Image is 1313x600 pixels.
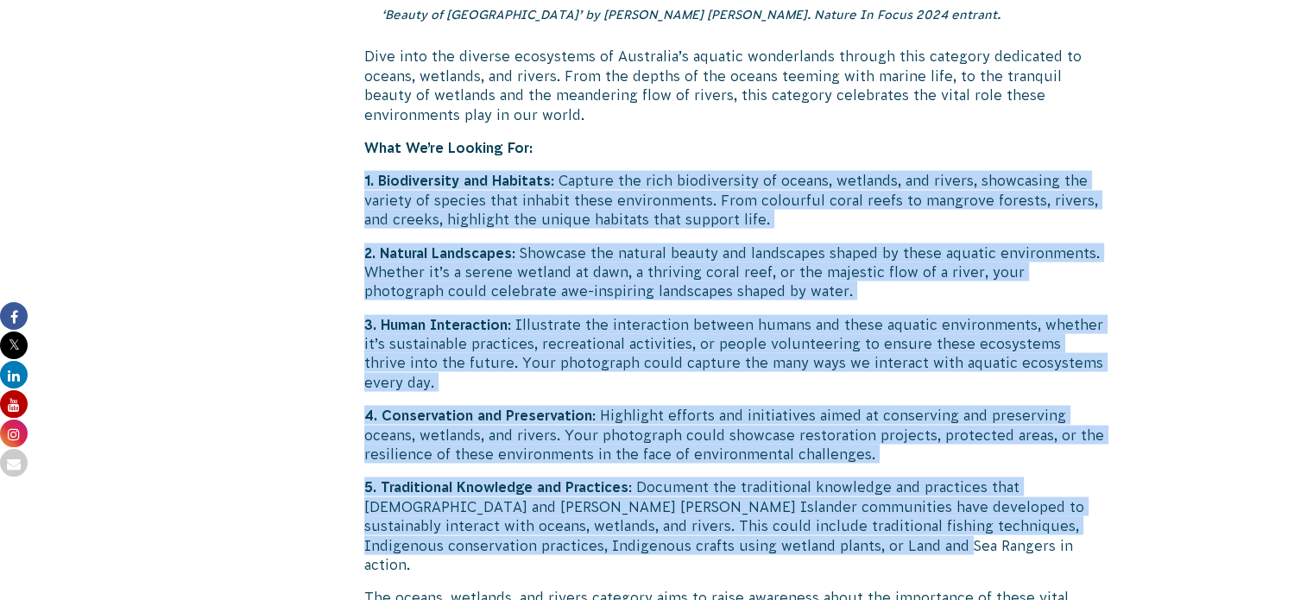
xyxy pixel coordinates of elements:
em: ‘Beauty of [GEOGRAPHIC_DATA]’ by [PERSON_NAME] [PERSON_NAME]. Nature In Focus 2024 entrant. [382,7,1001,21]
strong: 1. Biodiversity and Habitats [364,172,551,187]
strong: 4. Conservation and Preservation [364,407,592,422]
strong: 5. Traditional Knowledge and Practices [364,478,628,494]
p: : Highlight efforts and initiatives aimed at conserving and preserving oceans, wetlands, and rive... [364,405,1105,463]
p: : Document the traditional knowledge and practices that [DEMOGRAPHIC_DATA] and [PERSON_NAME] [PER... [364,477,1105,573]
p: : Illustrate the interaction between humans and these aquatic environments, whether it’s sustaina... [364,314,1105,392]
strong: 2. Natural Landscapes [364,244,512,260]
p: : Capture the rich biodiversity of oceans, wetlands, and rivers, showcasing the variety of specie... [364,170,1105,228]
p: : Showcase the natural beauty and landscapes shaped by these aquatic environments. Whether it’s a... [364,243,1105,300]
strong: 3. Human Interaction [364,316,508,332]
p: Dive into the diverse ecosystems of Australia’s aquatic wonderlands through this category dedicat... [364,46,1105,123]
strong: What We’re Looking For: [364,139,533,155]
